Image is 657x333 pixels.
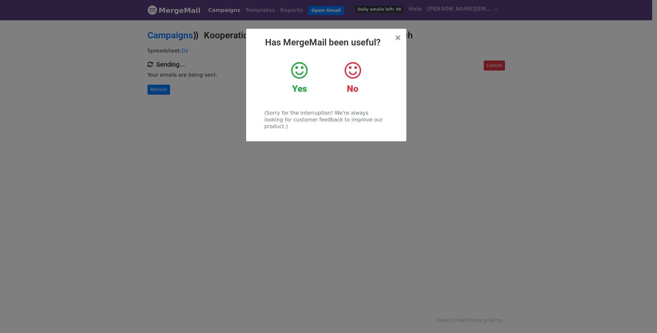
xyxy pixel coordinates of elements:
p: (Sorry for the interruption! We're always looking for customer feedback to improve our product.) [264,109,388,130]
span: × [395,33,401,42]
a: Yes [278,61,321,94]
strong: Yes [292,83,307,94]
button: Close [395,34,401,42]
h2: Has MergeMail been useful? [251,37,401,48]
a: No [331,61,374,94]
strong: No [347,83,358,94]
